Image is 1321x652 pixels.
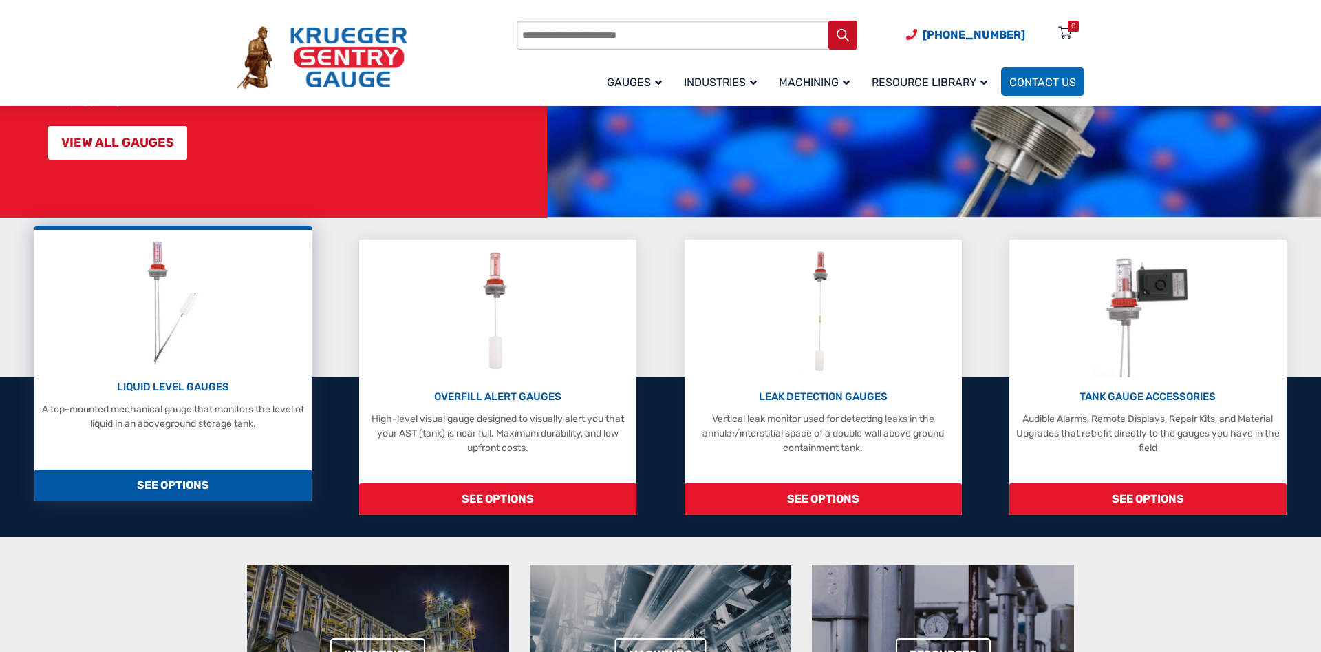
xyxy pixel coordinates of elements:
p: Vertical leak monitor used for detecting leaks in the annular/interstitial space of a double wall... [691,412,955,455]
a: Resource Library [863,65,1001,98]
span: [PHONE_NUMBER] [923,28,1025,41]
a: Tank Gauge Accessories TANK GAUGE ACCESSORIES Audible Alarms, Remote Displays, Repair Kits, and M... [1009,240,1287,515]
p: OVERFILL ALERT GAUGES [366,389,630,405]
span: SEE OPTIONS [685,483,962,515]
span: SEE OPTIONS [359,483,636,515]
img: Tank Gauge Accessories [1093,246,1203,377]
span: Industries [684,76,757,89]
span: Machining [779,76,850,89]
a: Leak Detection Gauges LEAK DETECTION GAUGES Vertical leak monitor used for detecting leaks in the... [685,240,962,515]
a: Gauges [599,65,676,98]
img: Krueger Sentry Gauge [237,26,407,90]
span: Gauges [607,76,662,89]
a: Machining [771,65,863,98]
p: TANK GAUGE ACCESSORIES [1016,389,1280,405]
p: At [PERSON_NAME] Sentry Gauge, for over 75 years we have manufactured over three million liquid-l... [48,26,540,109]
img: Liquid Level Gauges [136,237,209,368]
span: SEE OPTIONS [34,470,312,501]
div: 0 [1071,21,1075,32]
img: Overfill Alert Gauges [468,246,529,377]
p: LEAK DETECTION GAUGES [691,389,955,405]
a: Liquid Level Gauges LIQUID LEVEL GAUGES A top-mounted mechanical gauge that monitors the level of... [34,226,312,501]
p: A top-mounted mechanical gauge that monitors the level of liquid in an aboveground storage tank. [41,402,305,431]
p: LIQUID LEVEL GAUGES [41,379,305,395]
span: SEE OPTIONS [1009,483,1287,515]
span: Contact Us [1009,76,1076,89]
p: Audible Alarms, Remote Displays, Repair Kits, and Material Upgrades that retrofit directly to the... [1016,412,1280,455]
span: Resource Library [872,76,987,89]
a: Phone Number (920) 434-8860 [906,26,1025,43]
a: Contact Us [1001,67,1084,96]
img: Leak Detection Gauges [796,246,850,377]
a: Industries [676,65,771,98]
a: Overfill Alert Gauges OVERFILL ALERT GAUGES High-level visual gauge designed to visually alert yo... [359,240,636,515]
p: High-level visual gauge designed to visually alert you that your AST (tank) is near full. Maximum... [366,412,630,455]
a: VIEW ALL GAUGES [48,126,187,160]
